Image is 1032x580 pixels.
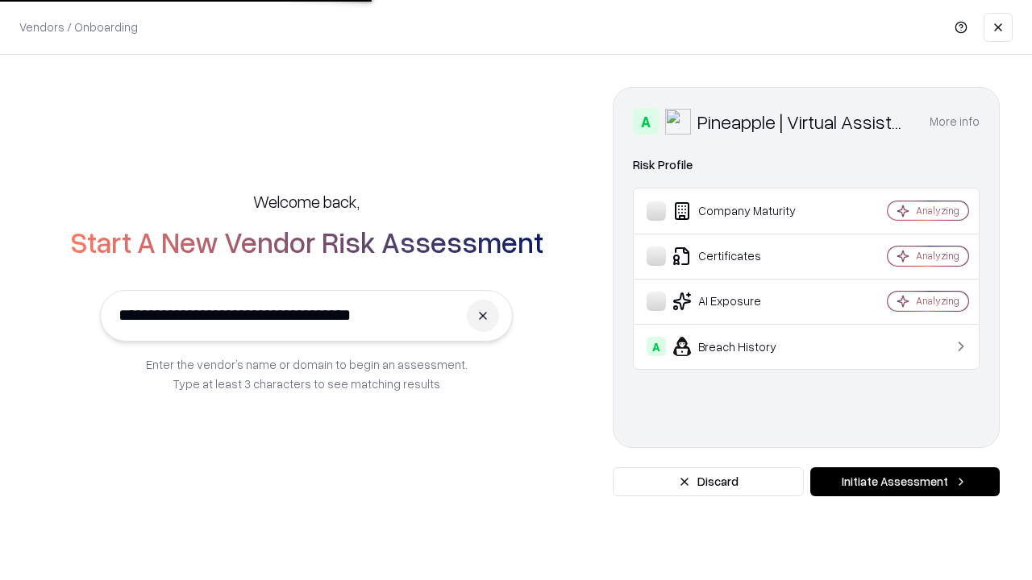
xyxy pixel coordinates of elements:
[613,467,804,496] button: Discard
[916,204,959,217] div: Analyzing
[633,155,980,175] div: Risk Profile
[697,109,910,135] div: Pineapple | Virtual Assistant Agency
[916,249,959,263] div: Analyzing
[647,337,839,356] div: Breach History
[253,190,360,213] h5: Welcome back,
[19,19,138,35] p: Vendors / Onboarding
[810,467,1000,496] button: Initiate Assessment
[916,294,959,308] div: Analyzing
[930,107,980,136] button: More info
[70,226,543,258] h2: Start A New Vendor Risk Assessment
[647,246,839,266] div: Certificates
[146,354,468,393] p: Enter the vendor’s name or domain to begin an assessment. Type at least 3 characters to see match...
[647,201,839,221] div: Company Maturity
[633,109,659,135] div: A
[665,109,691,135] img: Pineapple | Virtual Assistant Agency
[647,292,839,311] div: AI Exposure
[647,337,666,356] div: A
